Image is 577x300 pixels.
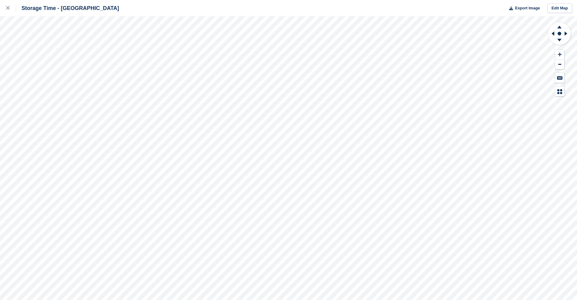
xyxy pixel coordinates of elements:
[555,60,564,70] button: Zoom Out
[555,50,564,60] button: Zoom In
[515,5,540,11] span: Export Image
[16,5,119,12] div: Storage Time - [GEOGRAPHIC_DATA]
[555,86,564,96] button: Map Legend
[555,73,564,83] button: Keyboard Shortcuts
[506,3,540,13] button: Export Image
[547,3,572,13] a: Edit Map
